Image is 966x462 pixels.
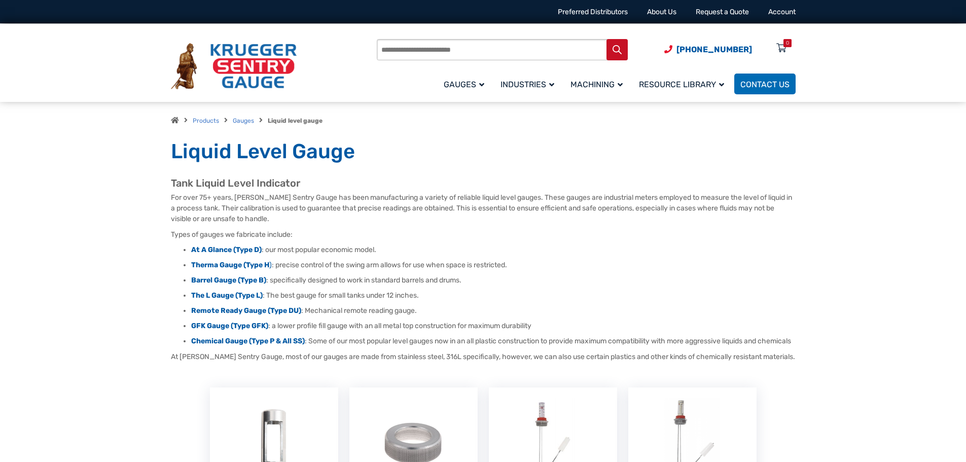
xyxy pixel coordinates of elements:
[564,72,633,96] a: Machining
[633,72,734,96] a: Resource Library
[268,117,323,124] strong: Liquid level gauge
[500,80,554,89] span: Industries
[664,43,752,56] a: Phone Number (920) 434-8860
[438,72,494,96] a: Gauges
[171,177,796,190] h2: Tank Liquid Level Indicator
[171,139,796,164] h1: Liquid Level Gauge
[647,8,676,16] a: About Us
[191,245,262,254] a: At A Glance (Type D)
[740,80,790,89] span: Contact Us
[444,80,484,89] span: Gauges
[676,45,752,54] span: [PHONE_NUMBER]
[786,39,789,47] div: 0
[191,337,305,345] a: Chemical Gauge (Type P & All SS)
[639,80,724,89] span: Resource Library
[191,275,796,286] li: : specifically designed to work in standard barrels and drums.
[191,306,301,315] a: Remote Ready Gauge (Type DU)
[171,192,796,224] p: For over 75+ years, [PERSON_NAME] Sentry Gauge has been manufacturing a variety of reliable liqui...
[494,72,564,96] a: Industries
[191,291,796,301] li: : The best gauge for small tanks under 12 inches.
[193,117,219,124] a: Products
[171,229,796,240] p: Types of gauges we fabricate include:
[558,8,628,16] a: Preferred Distributors
[696,8,749,16] a: Request a Quote
[191,245,796,255] li: : our most popular economic model.
[191,321,796,331] li: : a lower profile fill gauge with an all metal top construction for maximum durability
[191,322,268,330] a: GFK Gauge (Type GFK)
[768,8,796,16] a: Account
[191,260,796,270] li: : precise control of the swing arm allows for use when space is restricted.
[191,276,266,285] a: Barrel Gauge (Type B)
[171,351,796,362] p: At [PERSON_NAME] Sentry Gauge, most of our gauges are made from stainless steel, 316L specificall...
[191,261,272,269] a: Therma Gauge (Type H)
[570,80,623,89] span: Machining
[191,291,263,300] a: The L Gauge (Type L)
[191,336,796,346] li: : Some of our most popular level gauges now in an all plastic construction to provide maximum com...
[171,43,297,90] img: Krueger Sentry Gauge
[191,306,796,316] li: : Mechanical remote reading gauge.
[734,74,796,94] a: Contact Us
[191,261,269,269] strong: Therma Gauge (Type H
[233,117,254,124] a: Gauges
